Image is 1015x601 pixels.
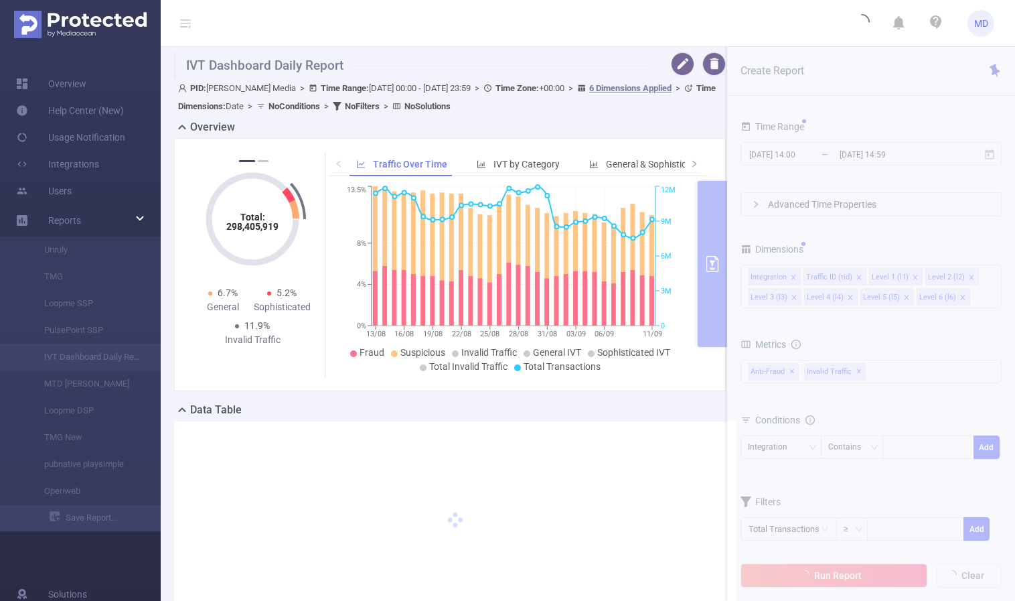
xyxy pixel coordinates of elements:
[373,159,447,170] span: Traffic Over Time
[477,159,486,169] i: icon: bar-chart
[335,159,343,168] i: icon: left
[357,281,366,289] tspan: 4%
[357,239,366,248] tspan: 8%
[226,221,279,232] tspan: 298,405,919
[360,347,384,358] span: Fraud
[493,159,560,170] span: IVT by Category
[244,101,256,111] span: >
[320,101,333,111] span: >
[566,330,585,338] tspan: 03/09
[404,101,451,111] b: No Solutions
[524,361,601,372] span: Total Transactions
[174,52,652,79] h1: IVT Dashboard Daily Report
[347,186,366,195] tspan: 13.5%
[661,217,672,226] tspan: 9M
[193,300,252,314] div: General
[564,83,577,93] span: >
[422,330,442,338] tspan: 19/08
[321,83,369,93] b: Time Range:
[258,160,268,162] button: 2
[661,287,672,295] tspan: 3M
[16,70,86,97] a: Overview
[178,83,716,111] span: [PERSON_NAME] Media [DATE] 00:00 - [DATE] 23:59 +00:00
[190,83,206,93] b: PID:
[190,402,242,418] h2: Data Table
[394,330,414,338] tspan: 16/08
[296,83,309,93] span: >
[480,330,499,338] tspan: 25/08
[672,83,684,93] span: >
[345,101,380,111] b: No Filters
[661,252,672,261] tspan: 6M
[589,83,672,93] u: 6 Dimensions Applied
[16,151,99,178] a: Integrations
[642,330,661,338] tspan: 11/09
[277,287,297,298] span: 5.2%
[252,300,311,314] div: Sophisticated
[471,83,483,93] span: >
[239,160,255,162] button: 1
[597,347,670,358] span: Sophisticated IVT
[178,84,190,92] i: icon: user
[589,159,599,169] i: icon: bar-chart
[240,212,265,222] tspan: Total:
[461,347,517,358] span: Invalid Traffic
[509,330,528,338] tspan: 28/08
[218,287,238,298] span: 6.7%
[244,320,270,331] span: 11.9%
[223,333,282,347] div: Invalid Traffic
[537,330,556,338] tspan: 31/08
[268,101,320,111] b: No Conditions
[380,101,392,111] span: >
[357,322,366,330] tspan: 0%
[974,10,988,37] span: MD
[661,322,665,330] tspan: 0
[48,215,81,226] span: Reports
[690,159,698,168] i: icon: right
[356,159,366,169] i: icon: line-chart
[451,330,471,338] tspan: 22/08
[48,207,81,234] a: Reports
[190,119,235,135] h2: Overview
[661,186,676,195] tspan: 12M
[606,159,773,170] span: General & Sophisticated IVT by Category
[16,124,125,151] a: Usage Notification
[16,178,72,204] a: Users
[16,97,124,124] a: Help Center (New)
[595,330,614,338] tspan: 06/09
[495,83,539,93] b: Time Zone:
[854,14,870,33] i: icon: loading
[366,330,385,338] tspan: 13/08
[14,11,147,38] img: Protected Media
[429,361,507,372] span: Total Invalid Traffic
[533,347,581,358] span: General IVT
[400,347,445,358] span: Suspicious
